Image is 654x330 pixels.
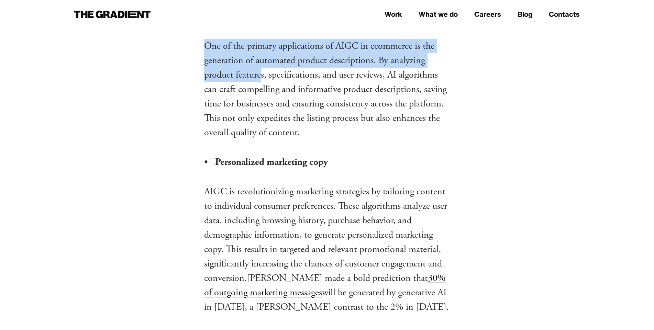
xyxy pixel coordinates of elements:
a: Work [385,9,402,20]
p: AIGC is revolutionizing marketing strategies by tailoring content to individual consumer preferen... [204,184,450,314]
a: What we do [419,9,458,20]
a: 30% of outgoing marketing messages [204,272,446,299]
a: Blog [518,9,532,20]
a: Contacts [549,9,580,20]
p: One of the primary applications of AIGC in ecommerce is the generation of automated product descr... [204,39,450,140]
a: Careers [474,9,501,20]
strong: Personalized marketing copy [215,156,328,168]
